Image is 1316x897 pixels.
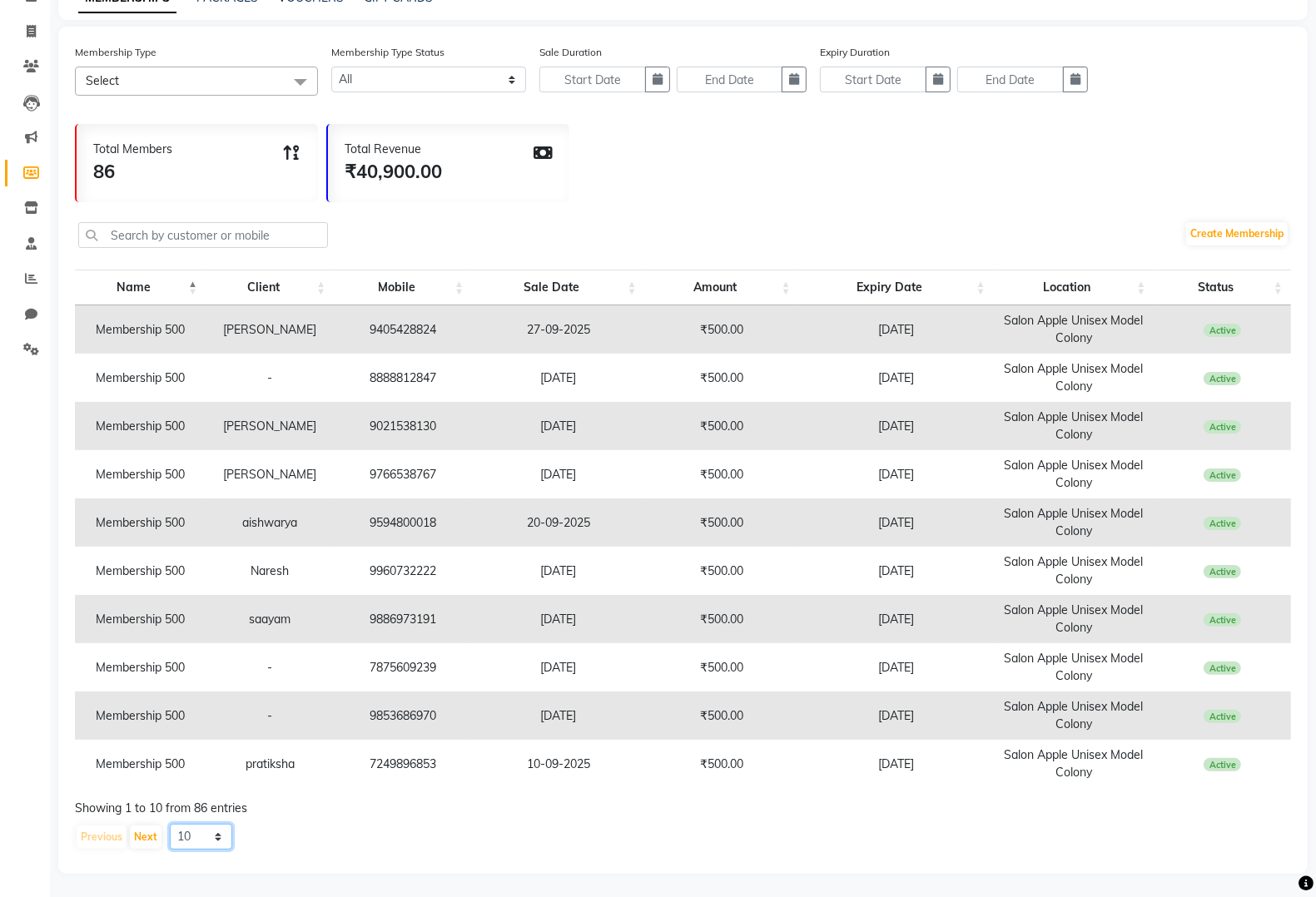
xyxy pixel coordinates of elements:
[994,354,1155,402] td: Salon Apple Unisex Model Colony
[799,691,994,740] td: [DATE]
[334,595,472,643] td: 9886973191
[645,595,799,643] td: ₹500.00
[472,498,645,547] td: 20-09-2025
[645,450,799,498] td: ₹500.00
[334,305,472,354] td: 9405428824
[1204,420,1241,434] span: Active
[206,402,334,450] td: [PERSON_NAME]
[1204,662,1241,675] span: Active
[75,354,206,402] td: Membership 500
[645,691,799,740] td: ₹500.00
[472,643,645,691] td: [DATE]
[75,643,206,691] td: Membership 500
[677,67,783,92] input: End Date
[994,305,1155,354] td: Salon Apple Unisex Model Colony
[1204,372,1241,385] span: Active
[77,825,127,849] button: Previous
[206,547,334,595] td: Naresh
[820,45,890,60] label: Expiry Duration
[645,547,799,595] td: ₹500.00
[75,402,206,450] td: Membership 500
[206,691,334,740] td: -
[334,740,472,788] td: 7249896853
[472,691,645,740] td: [DATE]
[334,402,472,450] td: 9021538130
[472,402,645,450] td: [DATE]
[1204,710,1241,723] span: Active
[75,45,156,60] label: Membership Type
[472,547,645,595] td: [DATE]
[645,402,799,450] td: ₹500.00
[1186,222,1288,245] a: Create Membership
[472,270,645,305] th: Sale Date: activate to sort column ascending
[78,222,328,248] input: Search by customer or mobile
[799,450,994,498] td: [DATE]
[206,450,334,498] td: [PERSON_NAME]
[820,67,926,92] input: Start Date
[206,740,334,788] td: pratiksha
[334,691,472,740] td: 9853686970
[799,547,994,595] td: [DATE]
[957,67,1064,92] input: End Date
[345,141,442,158] div: Total Revenue
[334,547,472,595] td: 9960732222
[75,498,206,547] td: Membership 500
[994,643,1155,691] td: Salon Apple Unisex Model Colony
[994,740,1155,788] td: Salon Apple Unisex Model Colony
[994,498,1155,547] td: Salon Apple Unisex Model Colony
[1204,324,1241,337] span: Active
[331,45,444,60] label: Membership Type Status
[645,305,799,354] td: ₹500.00
[1155,270,1291,305] th: Status: activate to sort column ascending
[994,595,1155,643] td: Salon Apple Unisex Model Colony
[994,270,1155,305] th: Location: activate to sort column ascending
[1204,517,1241,530] span: Active
[75,450,206,498] td: Membership 500
[75,740,206,788] td: Membership 500
[799,305,994,354] td: [DATE]
[334,354,472,402] td: 8888812847
[334,450,472,498] td: 9766538767
[334,498,472,547] td: 9594800018
[472,595,645,643] td: [DATE]
[799,595,994,643] td: [DATE]
[799,740,994,788] td: [DATE]
[645,498,799,547] td: ₹500.00
[1204,565,1241,578] span: Active
[539,45,602,60] label: Sale Duration
[799,498,994,547] td: [DATE]
[799,402,994,450] td: [DATE]
[1204,468,1241,482] span: Active
[75,305,206,354] td: Membership 500
[994,691,1155,740] td: Salon Apple Unisex Model Colony
[799,643,994,691] td: [DATE]
[75,595,206,643] td: Membership 500
[472,450,645,498] td: [DATE]
[206,643,334,691] td: -
[799,270,994,305] th: Expiry Date: activate to sort column ascending
[93,141,172,158] div: Total Members
[206,595,334,643] td: saayam
[472,305,645,354] td: 27-09-2025
[645,354,799,402] td: ₹500.00
[93,158,172,186] div: 86
[206,270,334,305] th: Client: activate to sort column ascending
[75,270,206,305] th: Name: activate to sort column descending
[334,643,472,691] td: 7875609239
[539,67,646,92] input: Start Date
[1204,758,1241,771] span: Active
[799,354,994,402] td: [DATE]
[75,547,206,595] td: Membership 500
[645,270,799,305] th: Amount: activate to sort column ascending
[1204,613,1241,627] span: Active
[472,354,645,402] td: [DATE]
[645,643,799,691] td: ₹500.00
[345,158,442,186] div: ₹40,900.00
[130,825,161,849] button: Next
[206,305,334,354] td: [PERSON_NAME]
[472,740,645,788] td: 10-09-2025
[75,691,206,740] td: Membership 500
[75,800,1291,817] div: Showing 1 to 10 from 86 entries
[994,450,1155,498] td: Salon Apple Unisex Model Colony
[206,498,334,547] td: aishwarya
